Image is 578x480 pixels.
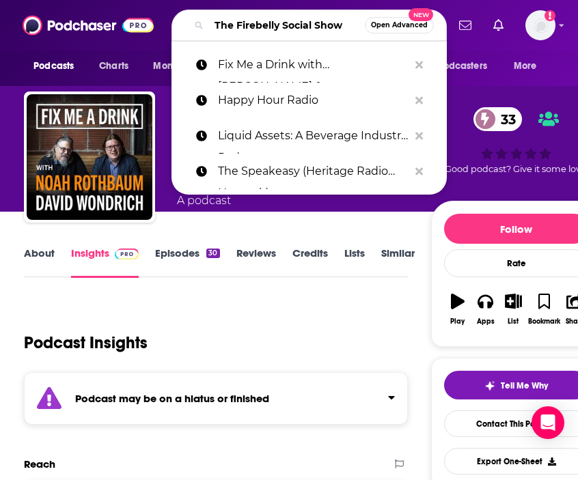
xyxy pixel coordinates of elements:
a: Episodes30 [155,246,219,278]
span: New [409,8,433,21]
button: Show profile menu [525,10,555,40]
p: Liquid Assets: A Beverage Industry Podcast [218,118,409,154]
span: Logged in as KatieC [525,10,555,40]
div: List [508,317,519,326]
a: Show notifications dropdown [488,14,509,37]
span: More [514,57,537,76]
span: 33 [487,107,523,131]
span: Tell Me Why [501,380,548,391]
button: open menu [504,53,554,79]
div: Bookmark [528,317,560,326]
input: Search podcasts, credits, & more... [209,14,365,36]
img: Podchaser - Follow, Share and Rate Podcasts [23,12,154,38]
a: Charts [90,53,137,79]
div: Open Intercom Messenger [532,406,564,439]
a: Show notifications dropdown [454,14,477,37]
h1: Podcast Insights [24,333,148,353]
a: About [24,246,55,278]
img: Fix Me a Drink with Noah Rothbaum & David Wondrich Podcast [27,94,152,220]
a: 33 [473,107,523,131]
div: A podcast [177,193,231,209]
a: Happy Hour Radio [171,83,447,118]
button: Apps [471,285,499,334]
span: Monitoring [153,57,202,76]
button: Play [444,285,472,334]
img: Podchaser Pro [115,249,139,259]
strong: Podcast may be on a hiatus or finished [75,392,269,405]
div: Apps [477,317,495,326]
button: Bookmark [527,285,561,334]
a: Fix Me a Drink with [PERSON_NAME] & [PERSON_NAME] Podcast [171,47,447,83]
img: User Profile [525,10,555,40]
a: Credits [292,246,328,278]
img: tell me why sparkle [484,380,495,391]
p: Fix Me a Drink with Noah Rothbaum & David Wondrich Podcast [218,47,409,83]
a: InsightsPodchaser Pro [71,246,139,278]
button: List [499,285,527,334]
span: For Podcasters [422,57,487,76]
a: Liquid Assets: A Beverage Industry Podcast [171,118,447,154]
a: The Speakeasy (Heritage Radio Network) [171,154,447,189]
h2: Reach [24,457,55,470]
p: Happy Hour Radio [218,83,409,118]
div: Search podcasts, credits, & more... [171,10,447,41]
button: open menu [24,53,92,79]
span: Open Advanced [371,22,428,29]
svg: Add a profile image [545,10,555,21]
button: open menu [413,53,507,79]
span: Podcasts [33,57,74,76]
button: Open AdvancedNew [365,17,434,33]
p: The Speakeasy (Heritage Radio Network) [218,154,409,189]
a: Similar [381,246,415,278]
button: open menu [143,53,219,79]
span: Charts [99,57,128,76]
a: Reviews [236,246,276,278]
a: Lists [344,246,365,278]
section: Click to expand status details [24,372,408,425]
div: 30 [206,249,219,258]
div: Play [450,317,465,326]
